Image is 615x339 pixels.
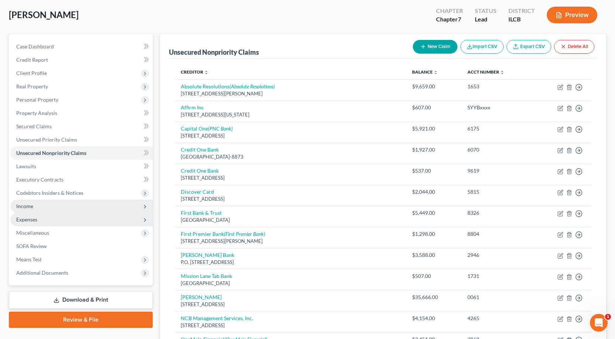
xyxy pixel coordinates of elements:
[181,322,401,329] div: [STREET_ADDRESS]
[16,83,48,89] span: Real Property
[467,83,527,90] div: 1653
[16,176,63,183] span: Executory Contracts
[10,133,153,146] a: Unsecured Priority Claims
[412,188,456,196] div: $2,044.00
[181,238,401,245] div: [STREET_ADDRESS][PERSON_NAME]
[10,160,153,173] a: Lawsuits
[16,110,57,116] span: Property Analysis
[500,70,504,75] i: unfold_more
[16,43,54,50] span: Case Dashboard
[181,174,401,182] div: [STREET_ADDRESS]
[169,48,259,57] div: Unsecured Nonpriority Claims
[181,104,204,111] a: Affirm Inc
[16,190,83,196] span: Codebtors Insiders & Notices
[467,230,527,238] div: 8804
[10,173,153,186] a: Executory Contracts
[181,259,401,266] div: P.O. [STREET_ADDRESS]
[412,125,456,132] div: $5,921.00
[181,189,214,195] a: Discover Card
[181,315,253,321] a: NCB Management Services, Inc.
[16,123,52,129] span: Secured Claims
[9,9,79,20] span: [PERSON_NAME]
[508,7,535,15] div: District
[181,210,222,216] a: First Bank & Trust
[10,146,153,160] a: Unsecured Nonpriority Claims
[181,294,222,300] a: [PERSON_NAME]
[10,240,153,253] a: SOFA Review
[181,132,401,139] div: [STREET_ADDRESS]
[181,196,401,203] div: [STREET_ADDRESS]
[467,209,527,217] div: 8326
[433,70,438,75] i: unfold_more
[9,291,153,309] a: Download & Print
[181,125,233,132] a: Capital One(PNC Bank)
[16,163,36,169] span: Lawsuits
[224,231,265,237] i: (First Premier Bank)
[467,69,504,75] a: Acct Number unfold_more
[181,231,265,237] a: First Premier Bank(First Premier Bank)
[467,104,527,111] div: SYYBxxxx
[467,315,527,322] div: 4265
[547,7,597,23] button: Preview
[412,146,456,153] div: $1,927.00
[467,272,527,280] div: 1731
[412,104,456,111] div: $607.00
[412,209,456,217] div: $5,449.00
[204,70,208,75] i: unfold_more
[554,40,594,54] button: Delete All
[16,136,77,143] span: Unsecured Priority Claims
[181,146,219,153] a: Credit One Bank
[412,83,456,90] div: $9,659.00
[10,40,153,53] a: Case Dashboard
[181,153,401,160] div: [GEOGRAPHIC_DATA]-8873
[475,15,497,24] div: Lead
[181,90,401,97] div: [STREET_ADDRESS][PERSON_NAME]
[16,243,47,249] span: SOFA Review
[16,216,37,223] span: Expenses
[412,272,456,280] div: $507.00
[10,120,153,133] a: Secured Claims
[181,111,401,118] div: [STREET_ADDRESS][US_STATE]
[181,69,208,75] a: Creditor unfold_more
[181,217,401,224] div: [GEOGRAPHIC_DATA]
[467,294,527,301] div: 0061
[16,256,42,262] span: Means Test
[181,280,401,287] div: [GEOGRAPHIC_DATA]
[10,106,153,120] a: Property Analysis
[467,167,527,174] div: 9619
[412,294,456,301] div: $35,666.00
[208,125,233,132] i: (PNC Bank)
[10,53,153,67] a: Credit Report
[467,146,527,153] div: 6070
[467,251,527,259] div: 2946
[16,96,58,103] span: Personal Property
[181,83,275,89] a: Absolute Resolutions(Absolute Resolutions)
[412,230,456,238] div: $1,298.00
[475,7,497,15] div: Status
[181,273,232,279] a: Mission Lane Tab Bank
[412,69,438,75] a: Balance unfold_more
[9,312,153,328] a: Review & File
[181,252,234,258] a: [PERSON_NAME] Bank
[16,150,86,156] span: Unsecured Nonpriority Claims
[413,40,457,54] button: New Claim
[16,203,33,209] span: Income
[412,167,456,174] div: $537.00
[436,15,463,24] div: Chapter
[16,269,68,276] span: Additional Documents
[436,7,463,15] div: Chapter
[458,16,461,23] span: 7
[181,167,219,174] a: Credit One Bank
[507,40,551,54] a: Export CSV
[412,251,456,259] div: $3,588.00
[467,125,527,132] div: 6175
[229,83,275,89] i: (Absolute Resolutions)
[508,15,535,24] div: ILCB
[605,314,611,320] span: 1
[181,301,401,308] div: [STREET_ADDRESS]
[16,70,47,76] span: Client Profile
[16,230,49,236] span: Miscellaneous
[460,40,504,54] button: Import CSV
[16,57,48,63] span: Credit Report
[590,314,608,332] iframe: Intercom live chat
